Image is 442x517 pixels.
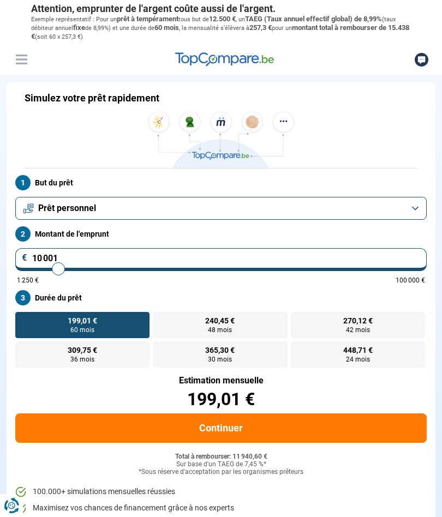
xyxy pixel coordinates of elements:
[396,277,425,284] span: 100 000 €
[25,92,159,104] h1: Simulez votre prêt rapidement
[31,3,411,15] p: Attention, emprunter de l'argent coûte aussi de l'argent.
[38,202,96,214] span: Prêt personnel
[208,327,232,333] span: 48 mois
[31,23,409,40] span: montant total à rembourser de 15.438 €
[15,175,427,190] label: But du prêt
[68,346,97,354] span: 309,75 €
[22,254,27,262] span: €
[145,112,297,168] img: TopCompare.be
[31,15,411,41] p: Exemple représentatif : Pour un tous but de , un (taux débiteur annuel de 8,99%) et une durée de ...
[15,290,427,305] label: Durée du prêt
[15,413,427,443] button: Continuer
[15,468,427,476] div: *Sous réserve d'acceptation par les organismes prêteurs
[208,356,232,363] span: 30 mois
[249,23,272,32] span: 257,3 €
[209,15,236,23] span: 12.500 €
[205,346,235,354] span: 365,30 €
[245,15,382,23] span: TAEG (Taux annuel effectif global) de 8,99%
[343,346,373,354] span: 448,71 €
[346,327,370,333] span: 42 mois
[343,317,373,324] span: 270,12 €
[15,486,427,497] li: 100.000+ simulations mensuelles réussies
[17,277,39,284] span: 1 250 €
[117,15,178,23] span: prêt à tempérament
[346,356,370,363] span: 24 mois
[15,226,427,242] label: Montant de l'emprunt
[68,317,97,324] span: 199,01 €
[73,23,85,32] span: fixe
[15,390,427,408] div: 199,01 €
[15,197,427,220] button: Prêt personnel
[15,461,427,468] div: Sur base d'un TAEG de 7,45 %*
[154,23,179,32] span: 60 mois
[15,376,427,385] div: Estimation mensuelle
[70,327,94,333] span: 60 mois
[15,453,427,461] div: Total à rembourser: 11 940,60 €
[205,317,235,324] span: 240,45 €
[13,51,29,68] button: Menu
[15,503,427,514] li: Maximisez vos chances de financement grâce à nos experts
[70,356,94,363] span: 36 mois
[175,52,274,67] img: TopCompare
